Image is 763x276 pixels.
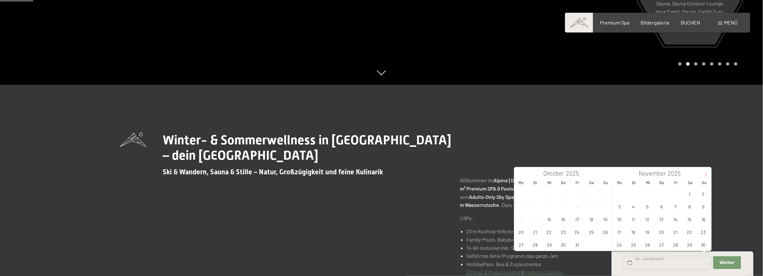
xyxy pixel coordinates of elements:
[163,168,383,176] span: Ski & Wandern, Sauna & Stille – Natur, Großzügigkeit und feine Kulinarik
[627,181,641,185] span: Di
[599,187,612,200] span: Oktober 5, 2025
[557,213,569,225] span: Oktober 16, 2025
[515,200,527,213] span: Oktober 6, 2025
[543,200,555,213] span: Oktober 8, 2025
[697,200,710,213] span: November 9, 2025
[683,187,696,200] span: November 1, 2025
[599,200,612,213] span: Oktober 12, 2025
[466,269,522,275] a: Zimmer & Preise ansehen
[163,133,451,163] span: Winter- & Sommerwellness in [GEOGRAPHIC_DATA] – dein [GEOGRAPHIC_DATA]
[613,238,626,251] span: November 24, 2025
[655,181,669,185] span: Do
[515,213,527,225] span: Oktober 13, 2025
[627,238,640,251] span: November 25, 2025
[676,62,737,66] div: Carousel Pagination
[585,226,598,238] span: Oktober 25, 2025
[529,226,541,238] span: Oktober 21, 2025
[543,226,555,238] span: Oktober 22, 2025
[697,187,710,200] span: November 2, 2025
[686,62,690,66] div: Carousel Page 2 (Current Slide)
[678,62,682,66] div: Carousel Page 1
[460,177,642,192] strong: 7.700 m² Premium SPA
[571,238,583,251] span: Oktober 31, 2025
[713,256,741,269] button: Weiter
[641,181,655,185] span: Mi
[599,226,612,238] span: Oktober 26, 2025
[734,62,737,66] div: Carousel Page 8
[523,269,563,275] a: Angebote checken
[529,200,541,213] span: Oktober 7, 2025
[681,19,701,25] a: BUCHEN
[718,62,722,66] div: Carousel Page 6
[515,226,527,238] span: Oktober 20, 2025
[599,213,612,225] span: Oktober 19, 2025
[655,238,668,251] span: November 27, 2025
[557,238,569,251] span: Oktober 30, 2025
[697,213,710,225] span: November 16, 2025
[641,19,670,25] a: Bildergalerie
[669,226,682,238] span: November 21, 2025
[720,260,735,265] span: Weiter
[613,213,626,225] span: November 10, 2025
[683,181,697,185] span: Sa
[466,244,643,252] li: ¾-All-Inclusive inkl. Softdrinks, Kaffee & Tee vom Buffet
[641,226,654,238] span: November 19, 2025
[585,187,598,200] span: Oktober 4, 2025
[494,177,606,183] strong: Alpine [GEOGRAPHIC_DATA] [GEOGRAPHIC_DATA]
[641,200,654,213] span: November 5, 2025
[669,200,682,213] span: November 7, 2025
[585,200,598,213] span: Oktober 11, 2025
[639,171,666,177] span: November
[571,200,583,213] span: Oktober 10, 2025
[571,226,583,238] span: Oktober 24, 2025
[697,226,710,238] span: November 23, 2025
[702,62,706,66] div: Carousel Page 4
[557,200,569,213] span: Oktober 9, 2025
[543,171,564,177] span: Oktober
[613,200,626,213] span: November 3, 2025
[570,181,584,185] span: Fr
[710,62,714,66] div: Carousel Page 5
[469,194,514,200] strong: Adults-Only Sky Spa
[641,238,654,251] span: November 26, 2025
[466,227,643,236] li: 23 m Rooftop-Infinity-Pool & Panorama-Sauna (Adults-Only)
[571,213,583,225] span: Oktober 17, 2025
[585,213,598,225] span: Oktober 18, 2025
[556,181,570,185] span: Do
[655,200,668,213] span: November 6, 2025
[655,213,668,225] span: November 13, 2025
[460,214,643,222] p: USPs :
[571,187,583,200] span: Oktober 3, 2025
[466,236,643,244] li: Family-Pools, Babybecken & 60 m Rutsche – getrennte Zonen für Ruhe & Action
[724,19,737,25] span: Menü
[543,238,555,251] span: Oktober 29, 2025
[641,213,654,225] span: November 12, 2025
[529,238,541,251] span: Oktober 28, 2025
[557,226,569,238] span: Oktober 23, 2025
[669,181,683,185] span: Fr
[584,181,598,185] span: Sa
[697,181,711,185] span: So
[627,200,640,213] span: November 4, 2025
[726,62,730,66] div: Carousel Page 7
[627,226,640,238] span: November 18, 2025
[528,181,542,185] span: Di
[498,185,514,192] strong: 6 Pools
[542,181,556,185] span: Mi
[669,238,682,251] span: November 28, 2025
[669,213,682,225] span: November 14, 2025
[600,19,629,25] a: Premium Spa
[655,226,668,238] span: November 20, 2025
[514,181,528,185] span: Mo
[694,62,698,66] div: Carousel Page 3
[529,213,541,225] span: Oktober 14, 2025
[557,187,569,200] span: Oktober 2, 2025
[683,200,696,213] span: November 8, 2025
[697,238,710,251] span: November 30, 2025
[543,213,555,225] span: Oktober 15, 2025
[683,226,696,238] span: November 22, 2025
[683,238,696,251] span: November 29, 2025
